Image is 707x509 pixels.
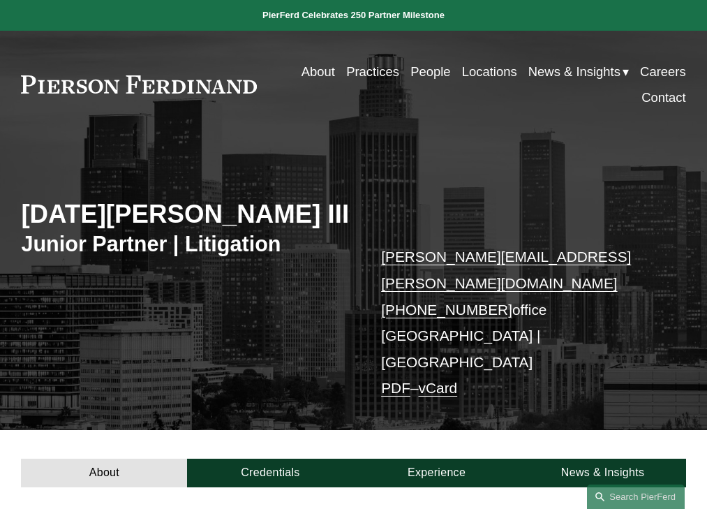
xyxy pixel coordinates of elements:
a: Careers [640,59,686,84]
a: About [21,459,187,487]
a: vCard [419,380,458,396]
a: Search this site [587,485,685,509]
h3: Junior Partner | Litigation [21,231,353,258]
a: News & Insights [520,459,686,487]
a: [PERSON_NAME][EMAIL_ADDRESS][PERSON_NAME][DOMAIN_NAME] [381,249,631,291]
a: folder dropdown [528,59,629,84]
a: About [302,59,335,84]
a: Locations [462,59,517,84]
span: News & Insights [528,60,620,83]
a: Credentials [187,459,353,487]
a: People [410,59,450,84]
a: [PHONE_NUMBER] [381,302,512,318]
a: Experience [354,459,520,487]
h2: [DATE][PERSON_NAME] III [21,199,353,230]
a: Practices [346,59,399,84]
p: office [GEOGRAPHIC_DATA] | [GEOGRAPHIC_DATA] – [381,244,658,401]
a: PDF [381,380,410,396]
a: Contact [641,84,686,110]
